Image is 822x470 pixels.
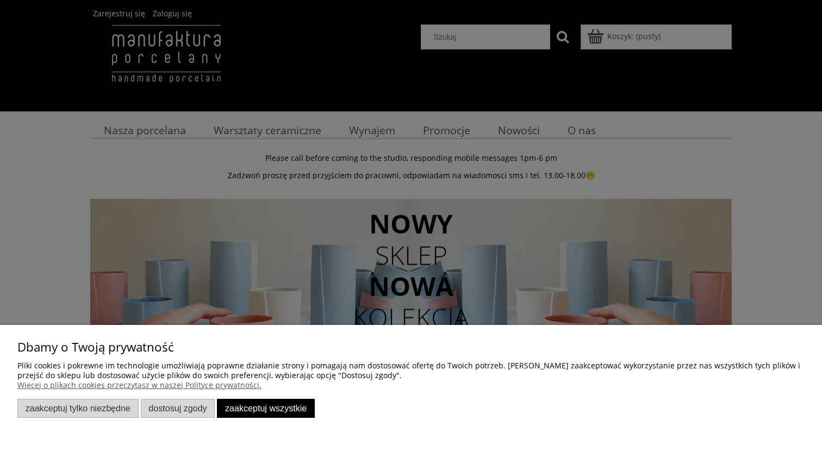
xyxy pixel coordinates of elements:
[17,399,139,418] button: Zaakceptuj tylko niezbędne
[217,399,315,418] button: Zaakceptuj wszystkie
[141,399,215,418] button: Dostosuj zgody
[17,361,805,380] p: Pliki cookies i pokrewne im technologie umożliwiają poprawne działanie strony i pomagają nam dost...
[17,342,805,352] p: Dbamy o Twoją prywatność
[17,380,261,390] a: Więcej o plikach cookies przeczytasz w naszej Polityce prywatności.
